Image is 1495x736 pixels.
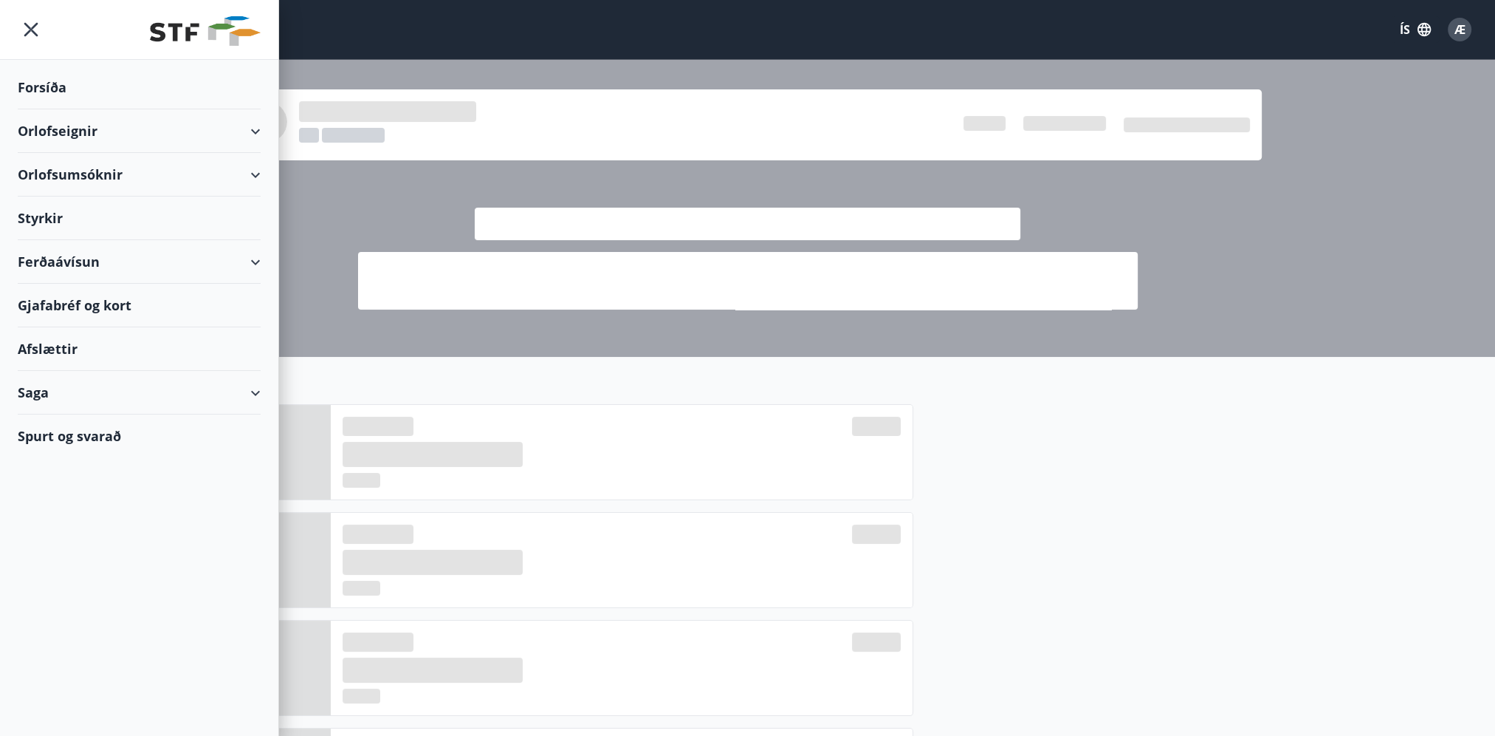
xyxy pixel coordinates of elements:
div: Gjafabréf og kort [18,284,261,327]
div: Afslættir [18,327,261,371]
div: Orlofseignir [18,109,261,153]
div: Orlofsumsóknir [18,153,261,197]
div: Ferðaávísun [18,240,261,284]
div: Spurt og svarað [18,415,261,457]
button: menu [18,16,44,43]
div: Forsíða [18,66,261,109]
div: Styrkir [18,197,261,240]
button: ÍS [1392,16,1439,43]
span: Æ [1454,21,1465,38]
img: union_logo [150,16,261,46]
div: Saga [18,371,261,415]
button: Æ [1442,12,1477,47]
